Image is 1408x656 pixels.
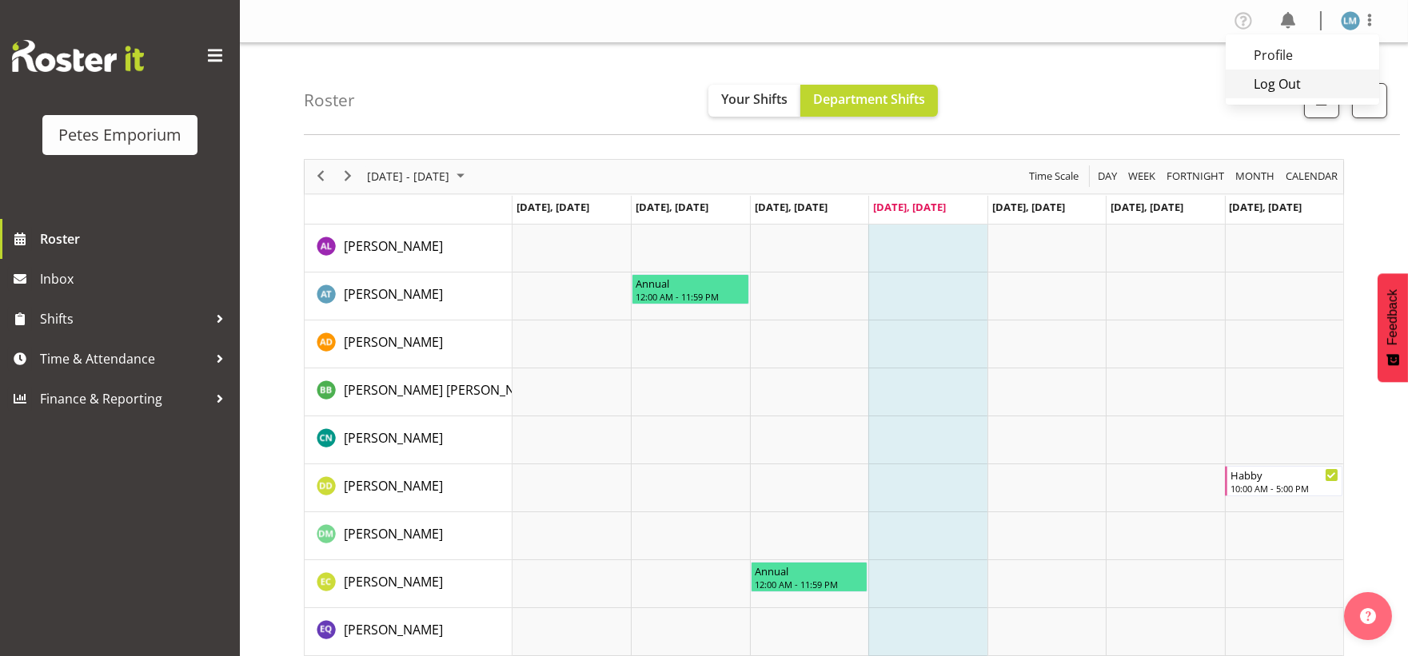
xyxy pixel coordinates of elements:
[755,563,864,578] div: Annual
[305,272,513,320] td: Alex-Micheal Taniwha resource
[344,428,443,447] a: [PERSON_NAME]
[344,285,443,303] span: [PERSON_NAME]
[1360,608,1376,624] img: help-xxl-2.png
[1234,166,1276,186] span: Month
[1283,166,1341,186] button: Month
[344,476,443,495] a: [PERSON_NAME]
[305,320,513,368] td: Amelia Denz resource
[305,560,513,608] td: Emma Croft resource
[307,160,334,193] div: previous period
[813,90,925,108] span: Department Shifts
[344,620,443,639] a: [PERSON_NAME]
[344,380,545,400] a: [PERSON_NAME] [PERSON_NAME]
[344,237,443,255] span: [PERSON_NAME]
[1027,166,1080,186] span: Time Scale
[708,85,800,117] button: Your Shifts
[361,160,474,193] div: September 15 - 21, 2025
[344,237,443,256] a: [PERSON_NAME]
[344,332,443,352] a: [PERSON_NAME]
[1233,166,1278,186] button: Timeline Month
[1027,166,1082,186] button: Time Scale
[40,387,208,411] span: Finance & Reporting
[1225,466,1342,496] div: Danielle Donselaar"s event - Habby Begin From Sunday, September 21, 2025 at 10:00:00 AM GMT+12:00...
[305,368,513,416] td: Beena Beena resource
[40,267,232,291] span: Inbox
[344,524,443,543] a: [PERSON_NAME]
[40,307,208,331] span: Shifts
[1165,166,1226,186] span: Fortnight
[305,416,513,464] td: Christine Neville resource
[40,347,208,371] span: Time & Attendance
[1226,70,1379,98] a: Log Out
[1378,273,1408,382] button: Feedback - Show survey
[1284,166,1339,186] span: calendar
[1164,166,1227,186] button: Fortnight
[337,166,359,186] button: Next
[1127,166,1157,186] span: Week
[344,333,443,351] span: [PERSON_NAME]
[873,200,946,214] span: [DATE], [DATE]
[1231,467,1338,483] div: Habby
[1126,166,1159,186] button: Timeline Week
[636,290,744,303] div: 12:00 AM - 11:59 PM
[344,284,443,304] a: [PERSON_NAME]
[305,512,513,560] td: David McAuley resource
[12,40,144,72] img: Rosterit website logo
[1230,200,1302,214] span: [DATE], [DATE]
[334,160,361,193] div: next period
[58,123,181,147] div: Petes Emporium
[40,227,232,251] span: Roster
[344,573,443,590] span: [PERSON_NAME]
[304,91,355,109] h4: Roster
[1096,166,1119,186] span: Day
[755,200,828,214] span: [DATE], [DATE]
[344,477,443,495] span: [PERSON_NAME]
[305,225,513,272] td: Abigail Lane resource
[344,621,443,638] span: [PERSON_NAME]
[755,578,864,590] div: 12:00 AM - 11:59 PM
[1341,11,1360,30] img: lianne-morete5410.jpg
[365,166,472,186] button: September 2025
[517,200,589,214] span: [DATE], [DATE]
[1231,482,1338,495] div: 10:00 AM - 5:00 PM
[636,275,744,291] div: Annual
[344,525,443,543] span: [PERSON_NAME]
[1386,289,1400,345] span: Feedback
[305,608,513,656] td: Esperanza Querido resource
[1095,166,1120,186] button: Timeline Day
[1226,41,1379,70] a: Profile
[310,166,332,186] button: Previous
[632,274,748,304] div: Alex-Micheal Taniwha"s event - Annual Begin From Tuesday, September 16, 2025 at 12:00:00 AM GMT+1...
[721,90,788,108] span: Your Shifts
[1111,200,1183,214] span: [DATE], [DATE]
[344,572,443,591] a: [PERSON_NAME]
[344,381,545,399] span: [PERSON_NAME] [PERSON_NAME]
[800,85,938,117] button: Department Shifts
[992,200,1065,214] span: [DATE], [DATE]
[344,429,443,447] span: [PERSON_NAME]
[636,200,708,214] span: [DATE], [DATE]
[751,562,868,592] div: Emma Croft"s event - Annual Begin From Wednesday, September 17, 2025 at 12:00:00 AM GMT+12:00 End...
[365,166,451,186] span: [DATE] - [DATE]
[305,464,513,512] td: Danielle Donselaar resource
